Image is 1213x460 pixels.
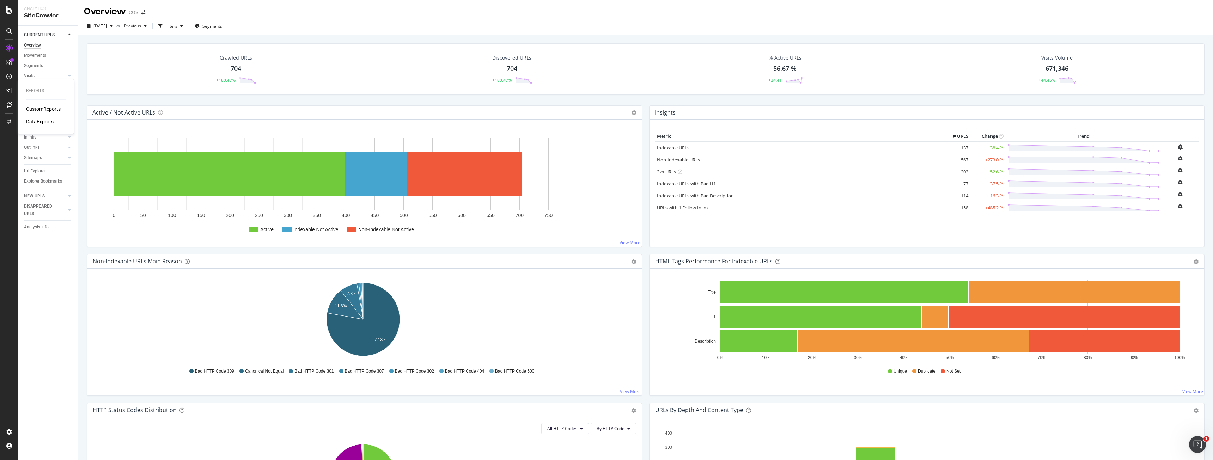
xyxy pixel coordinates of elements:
text: Indexable Not Active [293,227,339,232]
text: 500 [400,213,408,218]
text: 200 [226,213,234,218]
td: +38.4 % [970,142,1005,154]
td: 158 [942,202,970,214]
span: By HTTP Code [597,425,624,431]
div: gear [631,259,636,264]
div: Crawled URLs [220,54,252,61]
div: Url Explorer [24,167,46,175]
text: 80% [1084,355,1092,360]
text: 600 [457,213,466,218]
div: COS [129,9,138,16]
th: # URLS [942,131,970,142]
a: Non-Indexable URLs [657,157,700,163]
text: Description [695,339,716,344]
a: Inlinks [24,134,66,141]
div: bell-plus [1178,204,1183,209]
div: Analytics [24,6,72,12]
span: 2025 Jul. 28th [93,23,107,29]
a: CURRENT URLS [24,31,66,39]
td: +16.3 % [970,190,1005,202]
svg: A chart. [655,280,1196,362]
text: 100 [168,213,176,218]
span: Bad HTTP Code 301 [294,368,334,374]
div: Overview [24,42,41,49]
text: Active [260,227,274,232]
div: 56.67 % [773,64,797,73]
div: Non-Indexable URLs Main Reason [93,258,182,265]
div: Visits [24,72,35,80]
div: Explorer Bookmarks [24,178,62,185]
button: By HTTP Code [591,423,636,434]
div: Discovered URLs [492,54,531,61]
span: Unique [894,368,907,374]
text: H1 [711,314,716,319]
span: Bad HTTP Code 404 [445,368,484,374]
div: Overview [84,6,126,18]
a: DISAPPEARED URLS [24,203,66,217]
a: Analysis Info [24,223,73,231]
div: SiteCrawler [24,12,72,20]
div: Movements [24,52,46,59]
div: NEW URLS [24,192,45,200]
td: 114 [942,190,970,202]
a: View More [620,239,640,245]
a: Url Explorer [24,167,73,175]
div: Inlinks [24,134,36,141]
div: gear [631,408,636,413]
div: 671,346 [1046,64,1068,73]
span: Bad HTTP Code 309 [195,368,234,374]
a: Segments [24,62,73,69]
td: +37.5 % [970,178,1005,190]
span: Not Set [946,368,961,374]
a: Sitemaps [24,154,66,161]
span: Bad HTTP Code 307 [345,368,384,374]
div: bell-plus [1178,156,1183,161]
a: 2xx URLs [657,168,676,175]
div: 704 [231,64,241,73]
span: All HTTP Codes [547,425,577,431]
div: Sitemaps [24,154,42,161]
a: Indexable URLs with Bad H1 [657,180,716,187]
text: 650 [487,213,495,218]
div: +44.45% [1038,77,1055,83]
a: Indexable URLs [657,145,689,151]
svg: A chart. [93,280,634,362]
a: Explorer Bookmarks [24,178,73,185]
div: gear [1194,259,1199,264]
span: Canonical Not Equal [245,368,284,374]
a: View More [1182,388,1203,394]
text: 400 [342,213,350,218]
button: All HTTP Codes [541,423,589,434]
div: Filters [165,23,177,29]
text: Title [708,290,716,295]
text: 50 [140,213,146,218]
div: Reports [26,88,66,94]
div: bell-plus [1178,168,1183,173]
a: Movements [24,52,73,59]
button: Filters [156,20,186,32]
div: arrow-right-arrow-left [141,10,145,15]
td: 203 [942,166,970,178]
text: 250 [255,213,263,218]
div: DataExports [26,118,54,125]
div: CURRENT URLS [24,31,55,39]
a: Overview [24,42,73,49]
button: [DATE] [84,20,116,32]
div: CustomReports [26,105,61,112]
text: 11.6% [335,303,347,308]
div: URLs by Depth and Content Type [655,406,743,413]
div: Segments [24,62,43,69]
text: 0 [113,213,116,218]
text: 400 [665,431,672,436]
th: Metric [655,131,942,142]
div: HTML Tags Performance for Indexable URLs [655,258,773,265]
span: Segments [202,23,222,29]
span: vs [116,23,121,29]
text: 550 [428,213,437,218]
td: 137 [942,142,970,154]
td: +273.0 % [970,154,1005,166]
th: Trend [1005,131,1162,142]
text: 70% [1038,355,1046,360]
